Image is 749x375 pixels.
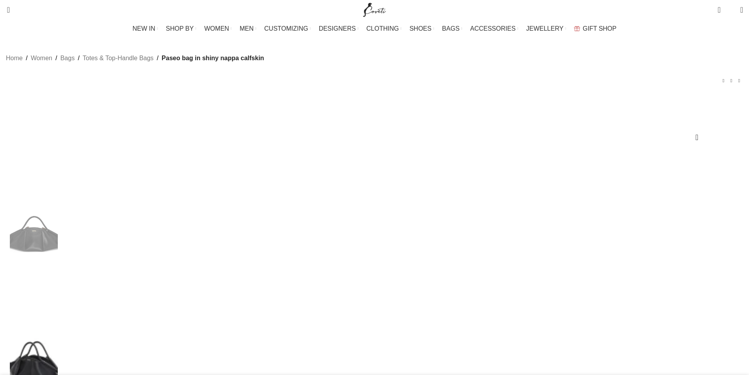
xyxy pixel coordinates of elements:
span: CLOTHING [366,25,399,32]
a: Next product [735,77,743,85]
span: GIFT SHOP [583,25,616,32]
nav: Breadcrumb [6,53,264,63]
a: JEWELLERY [526,21,566,37]
a: Women [31,53,52,63]
a: Previous product [720,77,727,85]
span: JEWELLERY [526,25,563,32]
a: CLOTHING [366,21,402,37]
a: SHOP BY [166,21,197,37]
a: NEW IN [133,21,158,37]
span: NEW IN [133,25,155,32]
a: GIFT SHOP [574,21,616,37]
span: 0 [728,8,734,14]
span: ACCESSORIES [470,25,516,32]
span: SHOP BY [166,25,194,32]
span: BAGS [442,25,459,32]
a: Search [2,2,10,18]
a: Totes & Top-Handle Bags [83,53,153,63]
img: GiftBag [574,26,580,31]
a: Bags [60,53,74,63]
a: DESIGNERS [319,21,359,37]
a: 0 [714,2,724,18]
a: ACCESSORIES [470,21,519,37]
img: Paseo bag in shiny nappa calfskin [10,146,58,275]
span: MEN [240,25,254,32]
div: Main navigation [2,21,747,37]
span: DESIGNERS [319,25,356,32]
span: 0 [718,4,724,10]
a: MEN [240,21,256,37]
span: Paseo bag in shiny nappa calfskin [162,53,264,63]
a: WOMEN [204,21,232,37]
a: CUSTOMIZING [264,21,311,37]
span: CUSTOMIZING [264,25,308,32]
a: BAGS [442,21,462,37]
a: Home [6,53,23,63]
span: SHOES [409,25,431,32]
a: SHOES [409,21,434,37]
a: Site logo [361,6,388,13]
div: My Wishlist [727,2,734,18]
span: WOMEN [204,25,229,32]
